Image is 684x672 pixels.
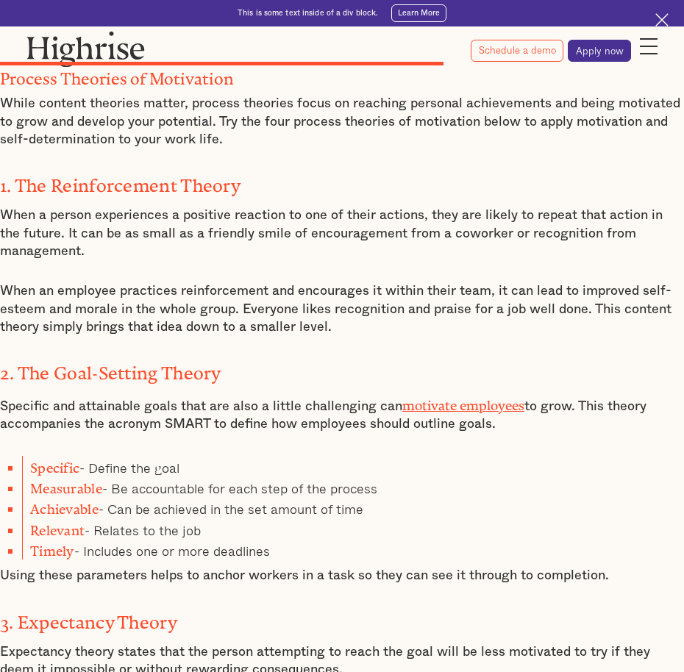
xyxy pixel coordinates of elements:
img: Cross icon [655,13,669,26]
strong: Timely [30,543,74,552]
a: motivate employees [402,398,524,407]
img: Highrise logo [26,31,145,67]
div: This is some text inside of a div block. [238,8,378,18]
li: - Define the goal [22,456,684,476]
li: - Can be achieved in the set amount of time [22,497,684,518]
li: - Relates to the job [22,518,684,539]
li: - Includes one or more deadlines [22,539,684,560]
strong: Relevant [30,523,85,532]
a: Learn More [391,4,446,22]
a: Schedule a demo [471,40,563,62]
strong: Specific [30,460,79,469]
strong: Achievable [30,501,99,510]
li: - Be accountable for each step of the process [22,476,684,497]
strong: Measurable [30,481,102,490]
a: Apply now [568,40,631,62]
